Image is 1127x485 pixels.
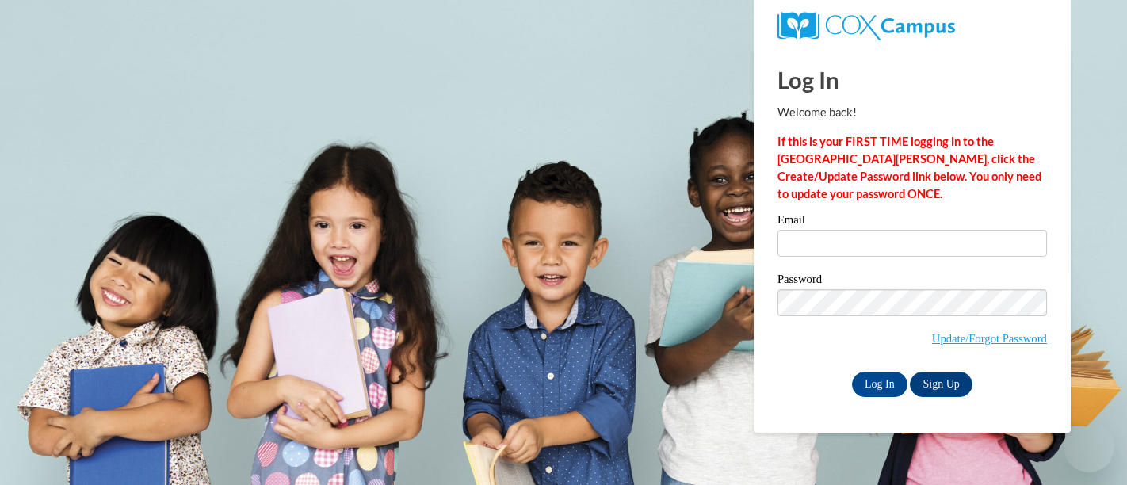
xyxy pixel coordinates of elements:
[777,63,1047,96] h1: Log In
[1064,422,1114,472] iframe: Button to launch messaging window
[852,372,907,397] input: Log In
[910,372,972,397] a: Sign Up
[777,214,1047,230] label: Email
[777,104,1047,121] p: Welcome back!
[777,135,1041,200] strong: If this is your FIRST TIME logging in to the [GEOGRAPHIC_DATA][PERSON_NAME], click the Create/Upd...
[777,12,955,40] img: COX Campus
[777,12,1047,40] a: COX Campus
[932,332,1047,345] a: Update/Forgot Password
[777,273,1047,289] label: Password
